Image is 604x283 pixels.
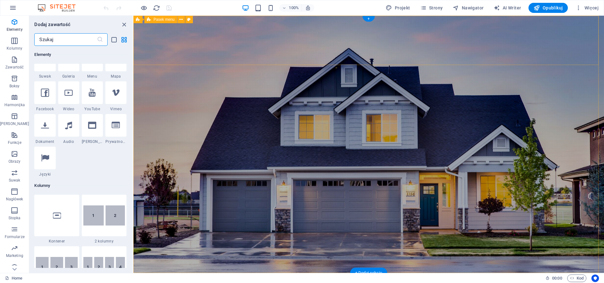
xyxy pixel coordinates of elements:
[575,5,599,11] span: Więcej
[110,36,118,43] button: list-view
[34,74,55,79] span: Suwak
[5,65,24,70] p: Zawartość
[305,5,311,11] i: Po zmianie rozmiaru automatycznie dostosowuje poziom powiększenia do wybranego urządzenia.
[7,46,22,51] p: Kolumny
[82,239,126,244] span: 2 kolumny
[34,106,55,112] span: Facebook
[453,5,484,11] span: Nawigator
[591,275,599,282] button: Usercentrics
[83,257,125,277] img: 4columns.svg
[34,81,55,112] div: Facebook
[362,16,375,22] div: +
[9,84,20,89] p: Boksy
[58,74,79,79] span: Galeria
[82,106,103,112] span: YouTube
[450,3,486,13] button: Nawigator
[36,4,83,12] img: Editor Logo
[34,172,55,177] span: Języki
[545,275,562,282] h6: Czas sesji
[105,139,126,144] span: Prywatność
[58,81,79,112] div: Wideo
[567,275,586,282] button: Kod
[34,114,55,144] div: Dokument
[34,147,55,177] div: Języki
[6,197,23,202] p: Nagłówek
[494,5,521,11] span: AI Writer
[34,49,55,79] div: Suwak
[289,4,299,12] h6: 100%
[82,195,126,244] div: 2 kolumny
[9,178,20,183] p: Suwak
[58,49,79,79] div: Galeria
[82,81,103,112] div: YouTube
[34,21,70,28] h6: Dodaj zawartość
[418,3,445,13] button: Strony
[573,3,601,13] button: Więcej
[570,275,584,282] span: Kod
[34,139,55,144] span: Dokument
[120,36,128,43] button: grid-view
[5,275,22,282] a: Kliknij, aby anulować zaznaczenie. Kliknij dwukrotnie, aby otworzyć Strony
[383,3,412,13] button: Projekt
[105,114,126,144] div: Prywatność
[58,139,79,144] span: Audio
[120,21,128,28] button: close panel
[34,239,79,244] span: Kontener
[5,234,25,239] p: Formularze
[82,74,103,79] span: Menu
[34,33,97,46] input: Szukaj
[140,4,148,12] button: Kliknij tutaj, aby wyjść z trybu podglądu i kontynuować edycję
[8,159,21,164] p: Obrazy
[552,275,562,282] span: 00 00
[383,3,412,13] div: Projekt (Ctrl+Alt+Y)
[82,139,103,144] span: Ramka Iframe
[6,253,23,258] p: Marketing
[556,276,557,280] span: :
[491,3,523,13] button: AI Writer
[154,18,175,21] span: Pasek menu
[8,140,21,145] p: Funkcje
[82,114,103,144] div: [PERSON_NAME]
[386,5,410,11] span: Projekt
[528,3,568,13] button: Opublikuj
[82,49,103,79] div: Menu
[83,205,125,226] img: 2-columns.svg
[4,102,25,107] p: Harmonijka
[105,81,126,112] div: Vimeo
[350,268,387,278] div: + Dodaj sekcję
[8,215,21,220] p: Stopka
[153,4,160,12] button: reload
[420,5,443,11] span: Strony
[153,4,160,12] i: Przeładuj stronę
[105,49,126,79] div: Mapa
[58,114,79,144] div: Audio
[105,106,126,112] span: Vimeo
[36,257,77,277] img: 3columns.svg
[7,27,23,32] p: Elementy
[34,182,126,189] h6: Kolumny
[534,5,563,11] span: Opublikuj
[105,74,126,79] span: Mapa
[279,4,302,12] button: 100%
[34,195,79,244] div: Kontener
[34,51,126,58] h6: Elementy
[58,106,79,112] span: Wideo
